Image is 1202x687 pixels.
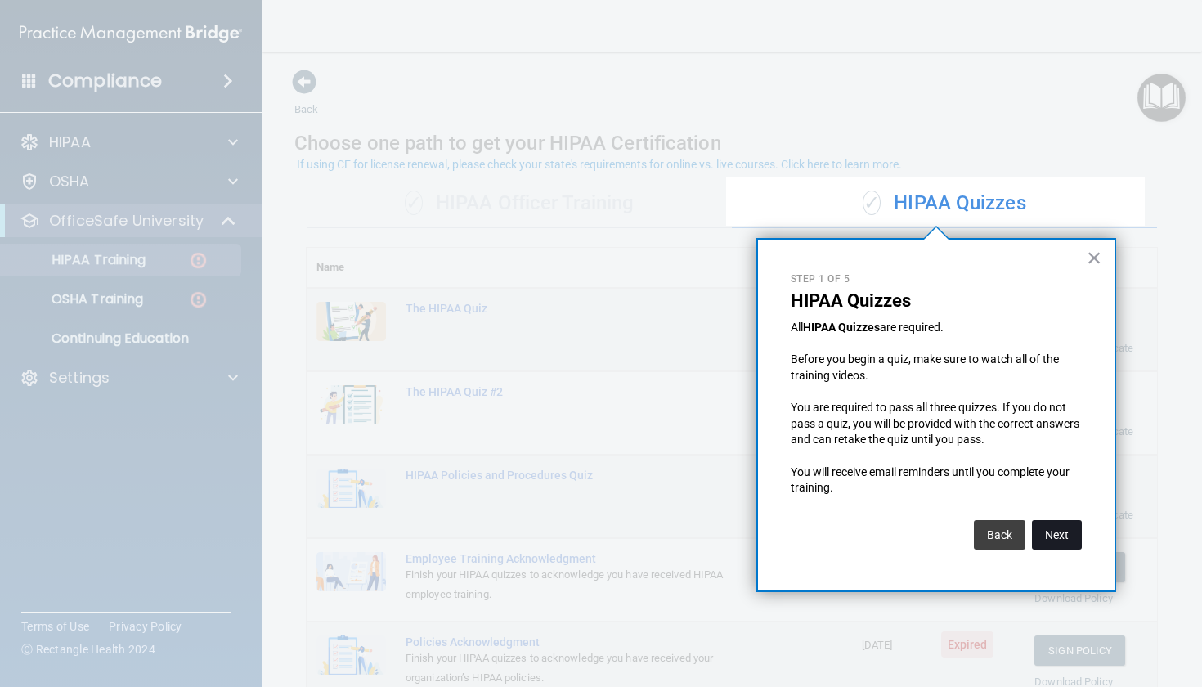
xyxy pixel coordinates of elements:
[732,179,1157,228] div: HIPAA Quizzes
[1032,520,1082,550] button: Next
[1087,245,1102,271] button: Close
[791,352,1082,384] p: Before you begin a quiz, make sure to watch all of the training videos.
[791,465,1082,496] p: You will receive email reminders until you complete your training.
[791,272,1082,286] p: Step 1 of 5
[863,191,881,215] span: ✓
[1120,574,1182,636] iframe: Drift Widget Chat Controller
[791,400,1082,448] p: You are required to pass all three quizzes. If you do not pass a quiz, you will be provided with ...
[803,321,880,334] strong: HIPAA Quizzes
[791,290,1082,312] p: HIPAA Quizzes
[974,520,1025,550] button: Back
[791,321,803,334] span: All
[880,321,944,334] span: are required.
